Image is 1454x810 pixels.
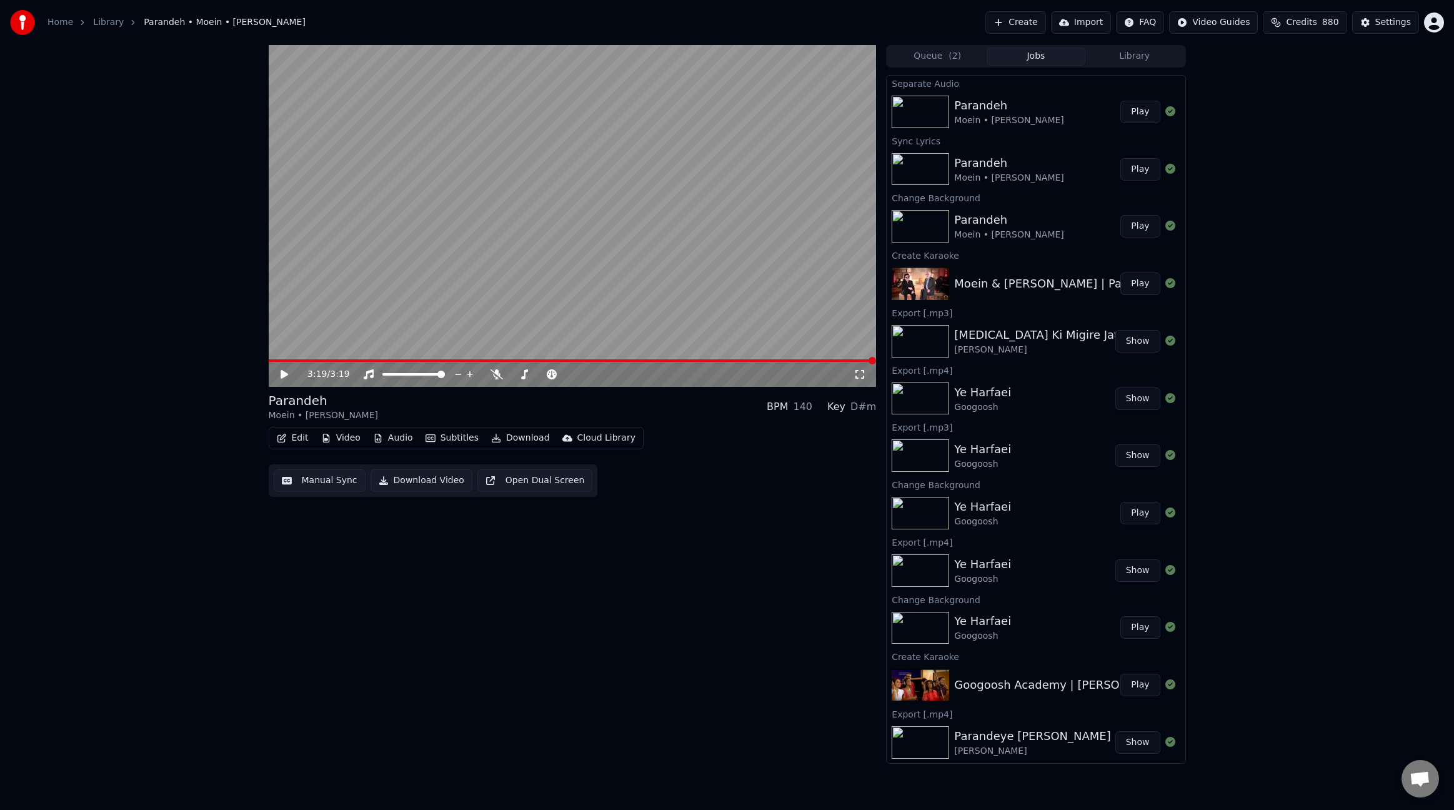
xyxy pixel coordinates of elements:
[985,11,1046,34] button: Create
[1263,11,1347,34] button: Credits880
[1322,16,1339,29] span: 880
[47,16,73,29] a: Home
[887,133,1185,148] div: Sync Lyrics
[954,154,1063,172] div: Parandeh
[1120,158,1160,181] button: Play
[307,368,337,381] div: /
[307,368,327,381] span: 3:19
[368,429,418,447] button: Audio
[274,469,366,492] button: Manual Sync
[1115,559,1160,582] button: Show
[887,190,1185,205] div: Change Background
[1116,11,1164,34] button: FAQ
[954,114,1063,127] div: Moein • [PERSON_NAME]
[1115,731,1160,754] button: Show
[577,432,635,444] div: Cloud Library
[887,534,1185,549] div: Export [.mp4]
[1402,760,1439,797] div: Open chat
[949,50,961,62] span: ( 2 )
[1051,11,1111,34] button: Import
[954,573,1011,586] div: Googoosh
[1120,215,1160,237] button: Play
[954,97,1063,114] div: Parandeh
[272,429,314,447] button: Edit
[47,16,306,29] nav: breadcrumb
[1120,616,1160,639] button: Play
[1120,674,1160,696] button: Play
[1120,502,1160,524] button: Play
[987,47,1085,66] button: Jobs
[486,429,555,447] button: Download
[1115,330,1160,352] button: Show
[954,745,1110,757] div: [PERSON_NAME]
[954,556,1011,573] div: Ye Harfaei
[954,612,1011,630] div: Ye Harfaei
[850,399,876,414] div: D#m
[93,16,124,29] a: Library
[954,275,1365,292] div: Moein & [PERSON_NAME] | Parandeh | معین و سیاوش قمیشی | پرنده | کارائوکه
[477,469,593,492] button: Open Dual Screen
[887,477,1185,492] div: Change Background
[1286,16,1317,29] span: Credits
[144,16,306,29] span: Parandeh • Moein • [PERSON_NAME]
[888,47,987,66] button: Queue
[887,362,1185,377] div: Export [.mp4]
[1352,11,1419,34] button: Settings
[1115,444,1160,467] button: Show
[1115,387,1160,410] button: Show
[887,247,1185,262] div: Create Karaoke
[954,727,1110,745] div: Parandeye [PERSON_NAME]
[887,592,1185,607] div: Change Background
[1169,11,1258,34] button: Video Guides
[954,676,1409,694] div: Googoosh Academy | [PERSON_NAME] | آکادمی موسیقی‌ گوگوش | یه حرفهایی‌ | کارائوکه
[954,229,1063,241] div: Moein • [PERSON_NAME]
[269,392,378,409] div: Parandeh
[954,344,1125,356] div: [PERSON_NAME]
[954,384,1011,401] div: Ye Harfaei
[330,368,349,381] span: 3:19
[1120,101,1160,123] button: Play
[767,399,788,414] div: BPM
[887,649,1185,664] div: Create Karaoke
[793,399,812,414] div: 140
[954,401,1011,414] div: Googoosh
[954,441,1011,458] div: Ye Harfaei
[954,172,1063,184] div: Moein • [PERSON_NAME]
[954,516,1011,528] div: Googoosh
[827,399,845,414] div: Key
[269,409,378,422] div: Moein • [PERSON_NAME]
[954,458,1011,471] div: Googoosh
[1120,272,1160,295] button: Play
[954,630,1011,642] div: Googoosh
[954,211,1063,229] div: Parandeh
[887,305,1185,320] div: Export [.mp3]
[887,706,1185,721] div: Export [.mp4]
[1375,16,1411,29] div: Settings
[10,10,35,35] img: youka
[887,419,1185,434] div: Export [.mp3]
[371,469,472,492] button: Download Video
[421,429,484,447] button: Subtitles
[954,498,1011,516] div: Ye Harfaei
[887,76,1185,91] div: Separate Audio
[316,429,366,447] button: Video
[1085,47,1184,66] button: Library
[954,326,1125,344] div: [MEDICAL_DATA] Ki Migire Jato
